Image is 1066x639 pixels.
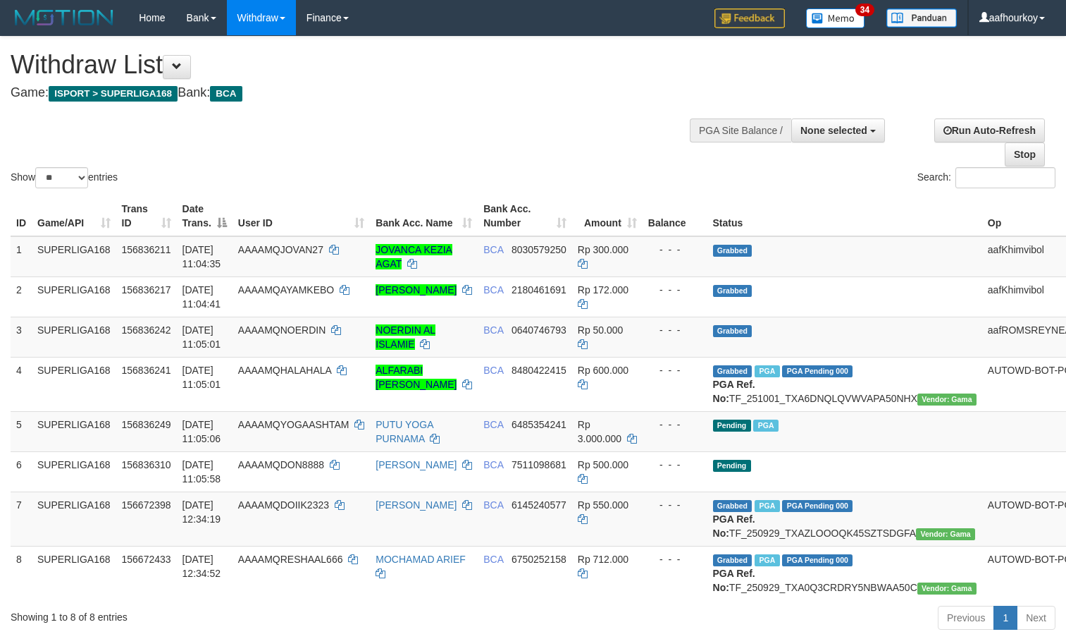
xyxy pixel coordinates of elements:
[11,317,32,357] td: 3
[122,554,171,565] span: 156672433
[238,324,326,336] span: AAAAMQNOERDIN
[512,419,566,430] span: Copy 6485354241 to clipboard
[11,276,32,317] td: 2
[376,324,435,350] a: NOERDIN AL ISLAMIE
[648,552,702,566] div: - - -
[238,419,349,430] span: AAAAMQYOGAASHTAM
[707,357,982,411] td: TF_251001_TXA6DNQLQVWVAPA50NHX
[578,419,621,444] span: Rp 3.000.000
[782,554,853,566] span: PGA Pending
[122,419,171,430] span: 156836249
[707,546,982,600] td: TF_250929_TXA0Q3CRDRY5NBWAA50C
[690,118,791,142] div: PGA Site Balance /
[11,167,118,188] label: Show entries
[512,499,566,511] span: Copy 6145240577 to clipboard
[713,568,755,593] b: PGA Ref. No:
[578,459,628,470] span: Rp 500.000
[483,499,503,511] span: BCA
[791,118,885,142] button: None selected
[32,546,116,600] td: SUPERLIGA168
[934,118,1045,142] a: Run Auto-Refresh
[376,499,457,511] a: [PERSON_NAME]
[233,196,370,236] th: User ID: activate to sort column ascending
[755,365,779,377] span: Marked by aafsoycanthlai
[32,196,116,236] th: Game/API: activate to sort column ascending
[578,554,628,565] span: Rp 712.000
[955,167,1055,188] input: Search:
[713,420,751,432] span: Pending
[782,365,853,377] span: PGA Pending
[782,500,853,512] span: PGA Pending
[11,411,32,451] td: 5
[32,276,116,317] td: SUPERLIGA168
[32,411,116,451] td: SUPERLIGA168
[122,459,171,470] span: 156836310
[512,244,566,255] span: Copy 8030579250 to clipboard
[11,604,433,624] div: Showing 1 to 8 of 8 entries
[512,554,566,565] span: Copy 6750252158 to clipboard
[713,513,755,539] b: PGA Ref. No:
[572,196,643,236] th: Amount: activate to sort column ascending
[483,554,503,565] span: BCA
[578,244,628,255] span: Rp 300.000
[11,236,32,277] td: 1
[938,606,994,630] a: Previous
[1005,142,1045,166] a: Stop
[917,167,1055,188] label: Search:
[755,554,779,566] span: Marked by aafsoycanthlai
[713,460,751,472] span: Pending
[182,459,221,485] span: [DATE] 11:05:58
[376,554,466,565] a: MOCHAMAD ARIEF
[11,7,118,28] img: MOTION_logo.png
[483,419,503,430] span: BCA
[648,323,702,337] div: - - -
[370,196,478,236] th: Bank Acc. Name: activate to sort column ascending
[116,196,177,236] th: Trans ID: activate to sort column ascending
[755,500,779,512] span: Marked by aafsoycanthlai
[512,365,566,376] span: Copy 8480422415 to clipboard
[238,244,323,255] span: AAAAMQJOVAN27
[1017,606,1055,630] a: Next
[578,365,628,376] span: Rp 600.000
[800,125,867,136] span: None selected
[238,459,324,470] span: AAAAMQDON8888
[512,459,566,470] span: Copy 7511098681 to clipboard
[483,365,503,376] span: BCA
[32,357,116,411] td: SUPERLIGA168
[49,86,178,102] span: ISPORT > SUPERLIGA168
[713,285,752,297] span: Grabbed
[122,324,171,336] span: 156836242
[578,284,628,296] span: Rp 172.000
[886,8,957,28] img: panduan.png
[643,196,707,236] th: Balance
[917,583,977,595] span: Vendor URL: https://trx31.1velocity.biz
[376,244,452,269] a: JOVANCA KEZIA AGAT
[35,167,88,188] select: Showentries
[122,499,171,511] span: 156672398
[182,284,221,310] span: [DATE] 11:04:41
[713,325,752,337] span: Grabbed
[11,86,697,100] h4: Game: Bank:
[512,284,566,296] span: Copy 2180461691 to clipboard
[713,500,752,512] span: Grabbed
[210,86,242,102] span: BCA
[714,8,785,28] img: Feedback.jpg
[806,8,865,28] img: Button%20Memo.svg
[648,418,702,432] div: - - -
[483,244,503,255] span: BCA
[707,196,982,236] th: Status
[713,245,752,257] span: Grabbed
[648,498,702,512] div: - - -
[122,244,171,255] span: 156836211
[707,492,982,546] td: TF_250929_TXAZLOOOQK45SZTSDGFA
[578,499,628,511] span: Rp 550.000
[11,451,32,492] td: 6
[32,236,116,277] td: SUPERLIGA168
[122,365,171,376] span: 156836241
[713,365,752,377] span: Grabbed
[483,324,503,336] span: BCA
[122,284,171,296] span: 156836217
[578,324,624,336] span: Rp 50.000
[182,419,221,444] span: [DATE] 11:05:06
[993,606,1017,630] a: 1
